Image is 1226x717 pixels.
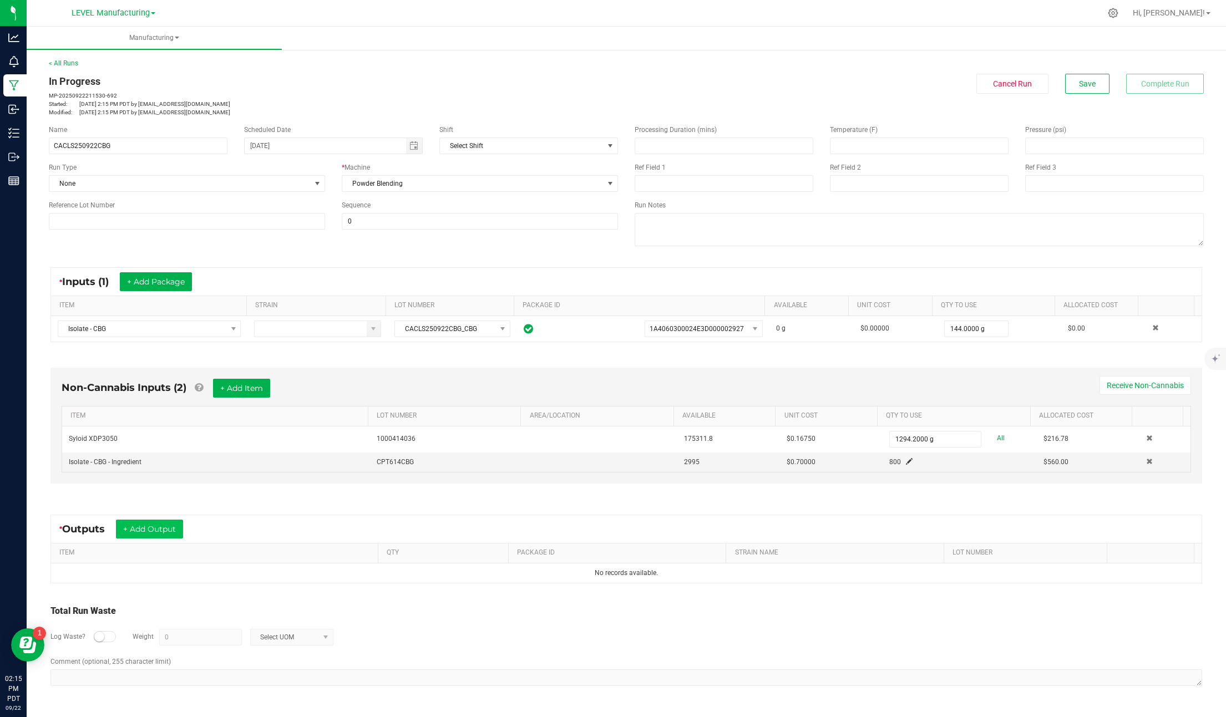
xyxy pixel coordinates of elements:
span: Started: [49,100,79,108]
inline-svg: Manufacturing [8,80,19,91]
a: Allocated CostSortable [1039,411,1128,420]
span: NO DATA FOUND [439,138,618,154]
p: [DATE] 2:15 PM PDT by [EMAIL_ADDRESS][DOMAIN_NAME] [49,108,618,116]
span: Cancel Run [993,79,1032,88]
span: Run Notes [635,201,666,209]
inline-svg: Analytics [8,32,19,43]
button: Complete Run [1126,74,1204,94]
button: + Add Output [116,520,183,538]
span: Manufacturing [27,33,282,43]
a: PACKAGE IDSortable [523,301,761,310]
button: Cancel Run [976,74,1048,94]
span: $560.00 [1043,458,1068,466]
a: Manufacturing [27,27,282,50]
a: Add Non-Cannabis items that were also consumed in the run (e.g. gloves and packaging); Also add N... [195,382,203,394]
span: Hi, [PERSON_NAME]! [1133,8,1205,17]
span: 1000414036 [377,435,416,443]
span: In Sync [524,322,533,335]
span: LEVEL Manufacturing [72,8,150,18]
a: < All Runs [49,59,78,67]
span: Isolate - CBG [58,321,226,337]
span: 2995 [684,458,700,466]
span: Toggle calendar [406,138,422,154]
inline-svg: Inbound [8,104,19,115]
a: Allocated CostSortable [1063,301,1134,310]
a: Unit CostSortable [784,411,873,420]
span: Ref Field 2 [830,164,861,171]
a: STRAIN NAMESortable [735,548,940,557]
label: Comment (optional, 255 character limit) [50,657,171,667]
span: 0 [776,324,780,332]
span: $0.00000 [860,324,889,332]
a: AREA/LOCATIONSortable [530,411,670,420]
span: 800 [889,458,901,466]
span: g [782,324,786,332]
span: Modified: [49,108,79,116]
iframe: Resource center [11,628,44,662]
span: Machine [345,164,370,171]
span: Temperature (F) [830,126,878,134]
a: LOT NUMBERSortable [953,548,1103,557]
span: CACLS250922CBG_CBG [395,321,496,337]
inline-svg: Outbound [8,151,19,162]
span: Syloid XDP3050 [69,435,118,443]
div: Total Run Waste [50,604,1202,618]
div: In Progress [49,74,618,89]
p: 02:15 PM PDT [5,674,22,704]
span: NO DATA FOUND [645,321,763,337]
span: Non-Cannabis Inputs (2) [62,382,186,394]
inline-svg: Inventory [8,128,19,139]
a: Sortable [1116,548,1189,557]
span: Name [49,126,67,134]
button: + Add Item [213,379,270,398]
span: NO DATA FOUND [58,321,241,337]
a: PACKAGE IDSortable [517,548,722,557]
label: Log Waste? [50,632,85,642]
a: ITEMSortable [59,301,242,310]
a: Unit CostSortable [857,301,928,310]
span: 1A4060300024E3D000002927 [650,325,744,333]
a: AVAILABLESortable [774,301,844,310]
button: Receive Non-Cannabis [1100,376,1191,395]
span: $0.00 [1068,324,1085,332]
a: QTYSortable [387,548,504,557]
a: Sortable [1141,411,1179,420]
span: Isolate - CBG - Ingredient [69,458,141,466]
a: ITEMSortable [59,548,373,557]
span: $0.70000 [787,458,815,466]
label: Weight [133,632,154,642]
a: LOT NUMBERSortable [377,411,516,420]
span: None [49,176,311,191]
a: QTY TO USESortable [941,301,1050,310]
p: 09/22 [5,704,22,712]
span: Shift [439,126,453,134]
span: Save [1079,79,1096,88]
inline-svg: Reports [8,175,19,186]
span: Run Type [49,162,77,172]
button: + Add Package [120,272,192,291]
span: Ref Field 3 [1025,164,1056,171]
inline-svg: Monitoring [8,56,19,67]
a: AVAILABLESortable [682,411,771,420]
span: CPT614CBG [377,458,414,466]
td: No records available. [51,563,1202,583]
span: Processing Duration (mins) [635,126,717,134]
span: Scheduled Date [244,126,291,134]
a: LOT NUMBERSortable [394,301,510,310]
div: Manage settings [1106,8,1120,18]
span: 175311.8 [684,435,713,443]
iframe: Resource center unread badge [33,627,46,640]
p: MP-20250922211530-692 [49,91,618,100]
span: $216.78 [1043,435,1068,443]
a: ITEMSortable [70,411,363,420]
span: Reference Lot Number [49,201,115,209]
span: Pressure (psi) [1025,126,1066,134]
span: Ref Field 1 [635,164,666,171]
span: Outputs [62,523,116,535]
span: Complete Run [1141,79,1189,88]
a: Sortable [1147,301,1190,310]
a: QTY TO USESortable [886,411,1026,420]
span: Select Shift [440,138,604,154]
span: Inputs (1) [62,276,120,288]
